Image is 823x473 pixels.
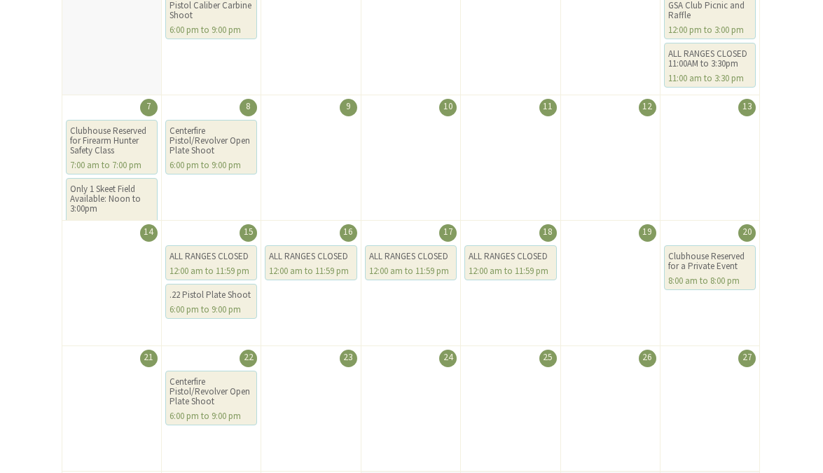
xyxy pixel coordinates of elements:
div: 12 [639,99,656,116]
div: 10 [439,99,457,116]
div: 12:00 am to 11:59 pm [469,266,552,276]
div: Pistol Caliber Carbine Shoot [170,1,253,20]
div: Centerfire Pistol/Revolver Open Plate Shoot [170,126,253,156]
div: 21 [140,350,158,367]
div: ALL RANGES CLOSED 11:00AM to 3:30pm [668,49,752,69]
div: 12:00 pm to 3:00 pm [70,219,153,228]
div: .22 Pistol Plate Shoot [170,290,253,300]
div: ALL RANGES CLOSED [369,252,452,261]
div: Clubhouse Reserved for Firearm Hunter Safety Class [70,126,153,156]
div: Clubhouse Reserved for a Private Event [668,252,752,271]
div: 7 [140,99,158,116]
div: 22 [240,350,257,367]
div: ALL RANGES CLOSED [170,252,253,261]
div: 15 [240,224,257,242]
div: 6:00 pm to 9:00 pm [170,160,253,170]
div: 25 [539,350,557,367]
div: 6:00 pm to 9:00 pm [170,305,253,315]
div: 12:00 pm to 3:00 pm [668,25,752,35]
div: 9 [340,99,357,116]
div: 11 [539,99,557,116]
div: 23 [340,350,357,367]
div: 16 [340,224,357,242]
div: 6:00 pm to 9:00 pm [170,411,253,421]
div: 27 [738,350,756,367]
div: GSA Club Picnic and Raffle [668,1,752,20]
div: 17 [439,224,457,242]
div: 19 [639,224,656,242]
div: 7:00 am to 7:00 pm [70,160,153,170]
div: Only 1 Skeet Field Available: Noon to 3:00pm [70,184,153,214]
div: 18 [539,224,557,242]
div: 14 [140,224,158,242]
div: 12:00 am to 11:59 pm [269,266,352,276]
div: 12:00 am to 11:59 pm [369,266,452,276]
div: 8 [240,99,257,116]
div: 20 [738,224,756,242]
div: Centerfire Pistol/Revolver Open Plate Shoot [170,377,253,406]
div: ALL RANGES CLOSED [269,252,352,261]
div: 12:00 am to 11:59 pm [170,266,253,276]
div: 6:00 pm to 9:00 pm [170,25,253,35]
div: 26 [639,350,656,367]
div: 24 [439,350,457,367]
div: 8:00 am to 8:00 pm [668,276,752,286]
div: 11:00 am to 3:30 pm [668,74,752,83]
div: 13 [738,99,756,116]
div: ALL RANGES CLOSED [469,252,552,261]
